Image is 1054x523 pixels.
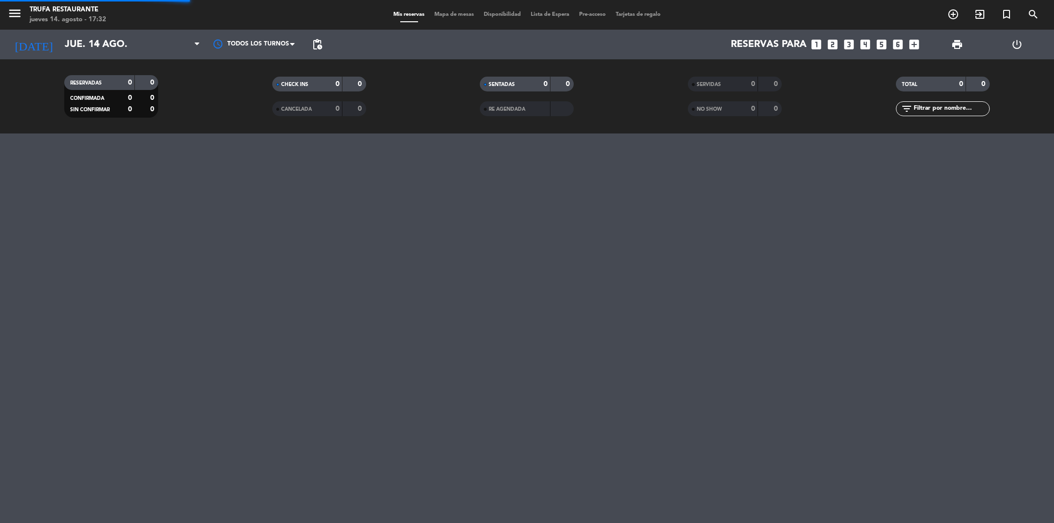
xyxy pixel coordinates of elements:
[1027,8,1039,20] i: search
[281,82,308,87] span: CHECK INS
[751,105,755,112] strong: 0
[981,81,987,87] strong: 0
[388,12,429,17] span: Mis reservas
[908,38,921,51] i: add_box
[891,38,904,51] i: looks_6
[1011,39,1023,50] i: power_settings_new
[70,96,104,101] span: CONFIRMADA
[959,81,963,87] strong: 0
[358,81,364,87] strong: 0
[70,81,102,86] span: RESERVADAS
[7,34,60,55] i: [DATE]
[751,81,755,87] strong: 0
[901,103,913,115] i: filter_list
[566,81,572,87] strong: 0
[902,82,917,87] span: TOTAL
[358,105,364,112] strong: 0
[479,12,526,17] span: Disponibilidad
[311,39,323,50] span: pending_actions
[810,38,823,51] i: looks_one
[489,82,515,87] span: SENTADAS
[336,81,339,87] strong: 0
[150,79,156,86] strong: 0
[731,39,806,50] span: Reservas para
[951,39,963,50] span: print
[150,106,156,113] strong: 0
[697,82,721,87] span: SERVIDAS
[7,6,22,21] i: menu
[544,81,548,87] strong: 0
[429,12,479,17] span: Mapa de mesas
[489,107,525,112] span: RE AGENDADA
[70,107,110,112] span: SIN CONFIRMAR
[611,12,666,17] span: Tarjetas de regalo
[526,12,574,17] span: Lista de Espera
[875,38,888,51] i: looks_5
[574,12,611,17] span: Pre-acceso
[774,81,780,87] strong: 0
[30,5,106,15] div: Trufa Restaurante
[774,105,780,112] strong: 0
[913,103,989,114] input: Filtrar por nombre...
[826,38,839,51] i: looks_two
[30,15,106,25] div: jueves 14. agosto - 17:32
[7,6,22,24] button: menu
[150,94,156,101] strong: 0
[128,79,132,86] strong: 0
[974,8,986,20] i: exit_to_app
[336,105,339,112] strong: 0
[128,94,132,101] strong: 0
[947,8,959,20] i: add_circle_outline
[128,106,132,113] strong: 0
[843,38,855,51] i: looks_3
[1001,8,1012,20] i: turned_in_not
[281,107,312,112] span: CANCELADA
[987,30,1047,59] div: LOG OUT
[92,39,104,50] i: arrow_drop_down
[697,107,722,112] span: NO SHOW
[859,38,872,51] i: looks_4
